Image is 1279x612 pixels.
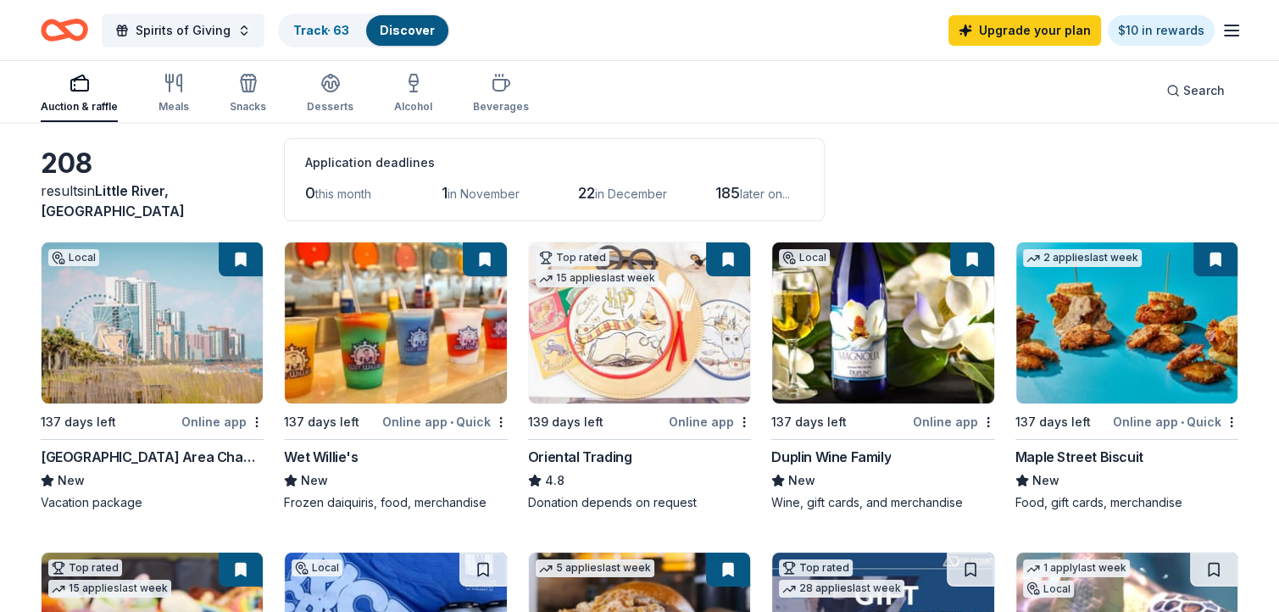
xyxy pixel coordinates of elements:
[41,182,185,220] span: in
[545,470,564,491] span: 4.8
[382,411,508,432] div: Online app Quick
[1023,581,1074,598] div: Local
[536,249,609,266] div: Top rated
[230,66,266,122] button: Snacks
[913,411,995,432] div: Online app
[41,182,185,220] span: Little River, [GEOGRAPHIC_DATA]
[315,186,371,201] span: this month
[1108,15,1215,46] a: $10 in rewards
[528,242,751,511] a: Image for Oriental TradingTop rated15 applieslast week139 days leftOnline appOriental Trading4.8D...
[528,447,632,467] div: Oriental Trading
[715,184,739,202] span: 185
[788,470,815,491] span: New
[41,181,264,221] div: results
[41,494,264,511] div: Vacation package
[230,100,266,114] div: Snacks
[41,447,264,467] div: [GEOGRAPHIC_DATA] Area Chamber of Commerce
[48,559,122,576] div: Top rated
[284,412,359,432] div: 137 days left
[669,411,751,432] div: Online app
[529,242,750,403] img: Image for Oriental Trading
[779,580,904,598] div: 28 applies last week
[41,10,88,50] a: Home
[284,242,507,511] a: Image for Wet Willie's137 days leftOnline app•QuickWet Willie'sNewFrozen daiquiris, food, merchan...
[41,66,118,122] button: Auction & raffle
[595,186,667,201] span: in December
[305,153,804,173] div: Application deadlines
[278,14,450,47] button: Track· 63Discover
[771,242,994,511] a: Image for Duplin Wine FamilyLocal137 days leftOnline appDuplin Wine FamilyNewWine, gift cards, an...
[450,415,453,429] span: •
[772,242,993,403] img: Image for Duplin Wine Family
[41,100,118,114] div: Auction & raffle
[394,66,432,122] button: Alcohol
[1016,242,1237,403] img: Image for Maple Street Biscuit
[380,23,435,37] a: Discover
[136,20,231,41] span: Spirits of Giving
[307,100,353,114] div: Desserts
[578,184,595,202] span: 22
[42,242,263,403] img: Image for Myrtle Beach Area Chamber of Commerce
[307,66,353,122] button: Desserts
[1032,470,1059,491] span: New
[284,494,507,511] div: Frozen daiquiris, food, merchandise
[58,470,85,491] span: New
[102,14,264,47] button: Spirits of Giving
[285,242,506,403] img: Image for Wet Willie's
[41,147,264,181] div: 208
[442,184,448,202] span: 1
[739,186,789,201] span: later on...
[1023,249,1142,267] div: 2 applies last week
[1153,74,1238,108] button: Search
[448,186,520,201] span: in November
[1023,559,1130,577] div: 1 apply last week
[158,100,189,114] div: Meals
[48,249,99,266] div: Local
[293,23,349,37] a: Track· 63
[292,559,342,576] div: Local
[473,66,529,122] button: Beverages
[536,559,654,577] div: 5 applies last week
[948,15,1101,46] a: Upgrade your plan
[41,412,116,432] div: 137 days left
[1181,415,1184,429] span: •
[301,470,328,491] span: New
[528,412,603,432] div: 139 days left
[284,447,358,467] div: Wet Willie's
[1183,81,1225,101] span: Search
[1015,494,1238,511] div: Food, gift cards, merchandise
[528,494,751,511] div: Donation depends on request
[771,412,847,432] div: 137 days left
[305,184,315,202] span: 0
[41,242,264,511] a: Image for Myrtle Beach Area Chamber of CommerceLocal137 days leftOnline app[GEOGRAPHIC_DATA] Area...
[1015,447,1143,467] div: Maple Street Biscuit
[771,447,891,467] div: Duplin Wine Family
[473,100,529,114] div: Beverages
[158,66,189,122] button: Meals
[1015,242,1238,511] a: Image for Maple Street Biscuit2 applieslast week137 days leftOnline app•QuickMaple Street Biscuit...
[779,559,853,576] div: Top rated
[48,580,171,598] div: 15 applies last week
[771,494,994,511] div: Wine, gift cards, and merchandise
[181,411,264,432] div: Online app
[536,270,659,287] div: 15 applies last week
[394,100,432,114] div: Alcohol
[1015,412,1091,432] div: 137 days left
[1113,411,1238,432] div: Online app Quick
[779,249,830,266] div: Local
